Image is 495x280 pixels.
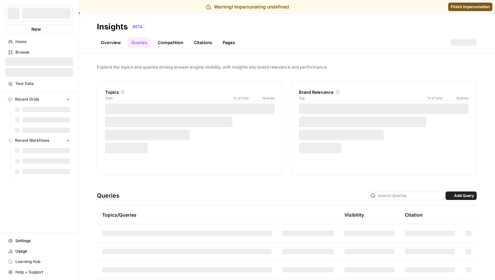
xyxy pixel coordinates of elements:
[15,238,70,244] span: Settings
[15,81,70,87] span: Your Data
[5,236,73,246] a: Settings
[442,95,468,101] span: Queries
[219,37,239,48] a: Pages
[5,47,73,58] a: Browse
[97,191,119,200] h3: Queries
[5,78,73,89] a: Your Data
[5,267,73,277] button: Help + Support
[15,138,49,143] span: Recent Workflows
[5,256,73,267] a: Learning Hub
[299,95,423,101] span: Tag
[448,3,492,11] a: Finish impersonation
[97,64,477,70] span: Explore the topics and queries driving answer engine visibility, with insights into brand relevan...
[451,4,490,10] span: Finish impersonation
[299,89,468,95] div: Brand Relevance
[190,37,216,48] a: Citations
[446,191,477,200] button: Add Query
[105,95,229,101] span: Topic
[15,269,70,275] span: Help + Support
[127,37,151,48] a: Queries
[5,246,73,256] a: Usage
[15,39,70,45] span: Home
[130,24,145,30] div: BETA
[15,259,70,265] span: Learning Hub
[423,95,442,101] span: % of total
[378,192,441,199] input: Search Queries
[5,136,73,145] button: Recent Workflows
[31,26,41,32] span: New
[5,24,73,34] button: New
[206,4,289,10] div: Warning! Impersonating undefined
[15,96,39,102] span: Recent Grids
[102,206,272,224] div: Topics/Queries
[15,49,70,55] span: Browse
[5,94,73,104] button: Recent Grids
[229,95,248,101] span: % of total
[5,37,73,47] a: Home
[154,37,187,48] a: Competition
[248,95,275,101] span: Queries
[405,206,423,224] div: Citation
[454,193,474,199] span: Add Query
[15,248,70,254] span: Usage
[344,212,364,218] div: Visibility
[105,89,275,95] div: Topics
[97,37,125,48] a: Overview
[97,22,128,32] div: Insights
